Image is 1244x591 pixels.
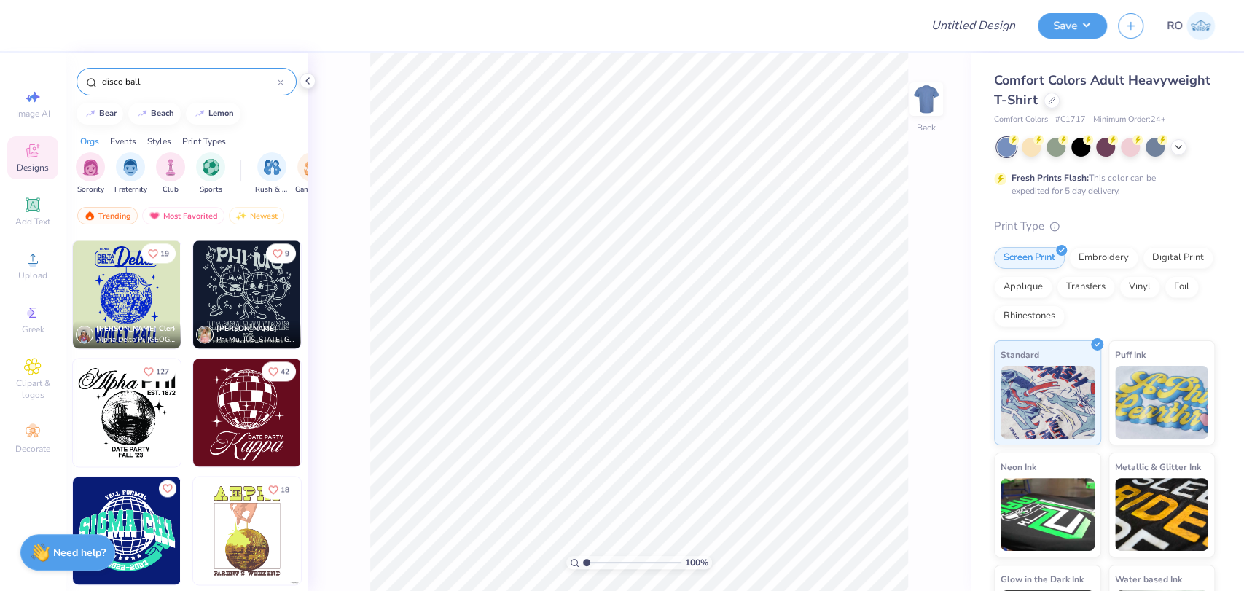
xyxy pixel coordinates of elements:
[193,477,301,584] img: a49c8bfd-9826-420b-acad-be0e93d9a881
[73,240,181,348] img: 81b013d3-71fb-412d-a439-6e1587abd003
[1165,276,1199,298] div: Foil
[1069,247,1138,269] div: Embroidery
[7,377,58,401] span: Clipart & logos
[18,270,47,281] span: Upload
[994,114,1048,126] span: Comfort Colors
[1012,172,1089,184] strong: Fresh Prints Flash:
[142,207,224,224] div: Most Favorited
[994,305,1065,327] div: Rhinestones
[994,71,1210,109] span: Comfort Colors Adult Heavyweight T-Shirt
[114,184,147,195] span: Fraternity
[99,109,117,117] div: bear
[1115,366,1209,439] img: Puff Ink
[96,324,176,334] span: [PERSON_NAME] Clerk
[180,359,288,466] img: e15c784c-064e-4516-9fc1-e170983d43b4
[77,184,104,195] span: Sorority
[912,85,941,114] img: Back
[1115,571,1182,587] span: Water based Ink
[76,152,105,195] div: filter for Sorority
[264,159,281,176] img: Rush & Bid Image
[16,108,50,120] span: Image AI
[85,109,96,118] img: trend_line.gif
[163,184,179,195] span: Club
[1186,12,1215,40] img: Rosean Opiso
[1115,478,1209,551] img: Metallic & Glitter Ink
[101,74,278,89] input: Try "Alpha"
[1012,171,1191,197] div: This color can be expedited for 5 day delivery.
[180,240,288,348] img: 096db41f-1014-432b-86e2-ec0cdf0db721
[73,359,181,466] img: 736cf72a-f932-498a-9223-24ab26d2e142
[76,326,93,343] img: Avatar
[1001,478,1095,551] img: Neon Ink
[285,250,289,257] span: 9
[262,361,296,381] button: Like
[1115,347,1146,362] span: Puff Ink
[994,247,1065,269] div: Screen Print
[1001,459,1036,474] span: Neon Ink
[15,443,50,455] span: Decorate
[281,486,289,493] span: 18
[1057,276,1115,298] div: Transfers
[96,334,175,345] span: Alpha Delta Pi, [GEOGRAPHIC_DATA][PERSON_NAME]
[196,152,225,195] div: filter for Sports
[255,152,289,195] button: filter button
[196,152,225,195] button: filter button
[1167,17,1183,34] span: RO
[295,152,329,195] div: filter for Game Day
[235,211,247,221] img: Newest.gif
[229,207,284,224] div: Newest
[15,216,50,227] span: Add Text
[685,556,708,569] span: 100 %
[151,109,174,117] div: beach
[920,11,1027,40] input: Untitled Design
[128,103,181,125] button: beach
[300,240,408,348] img: d923dccf-aa08-40f9-8f05-22e52cf705bb
[304,159,321,176] img: Game Day Image
[1093,114,1166,126] span: Minimum Order: 24 +
[266,243,296,263] button: Like
[80,135,99,148] div: Orgs
[208,109,234,117] div: lemon
[156,368,169,375] span: 127
[53,546,106,560] strong: Need help?
[180,477,288,584] img: 84b8a9f1-600d-43a7-a6aa-f760e94e5893
[300,477,408,584] img: a224d4d1-e5ef-4242-9416-a780369a01e2
[17,162,49,173] span: Designs
[281,368,289,375] span: 42
[1119,276,1160,298] div: Vinyl
[1001,366,1095,439] img: Standard
[255,152,289,195] div: filter for Rush & Bid
[1115,459,1201,474] span: Metallic & Glitter Ink
[196,326,214,343] img: Avatar
[76,152,105,195] button: filter button
[1001,347,1039,362] span: Standard
[77,207,138,224] div: Trending
[262,480,296,499] button: Like
[110,135,136,148] div: Events
[77,103,123,125] button: bear
[295,152,329,195] button: filter button
[1055,114,1086,126] span: # C1717
[156,152,185,195] button: filter button
[194,109,206,118] img: trend_line.gif
[216,334,295,345] span: Phi Mu, [US_STATE][GEOGRAPHIC_DATA]
[186,103,240,125] button: lemon
[73,477,181,584] img: 09280500-7f9a-4391-a7b0-afd278dc8de1
[22,324,44,335] span: Greek
[994,276,1052,298] div: Applique
[160,250,169,257] span: 19
[82,159,99,176] img: Sorority Image
[147,135,171,148] div: Styles
[1143,247,1213,269] div: Digital Print
[216,324,277,334] span: [PERSON_NAME]
[994,218,1215,235] div: Print Type
[114,152,147,195] div: filter for Fraternity
[200,184,222,195] span: Sports
[84,211,95,221] img: trending.gif
[1167,12,1215,40] a: RO
[1038,13,1107,39] button: Save
[122,159,138,176] img: Fraternity Image
[1001,571,1084,587] span: Glow in the Dark Ink
[137,361,176,381] button: Like
[141,243,176,263] button: Like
